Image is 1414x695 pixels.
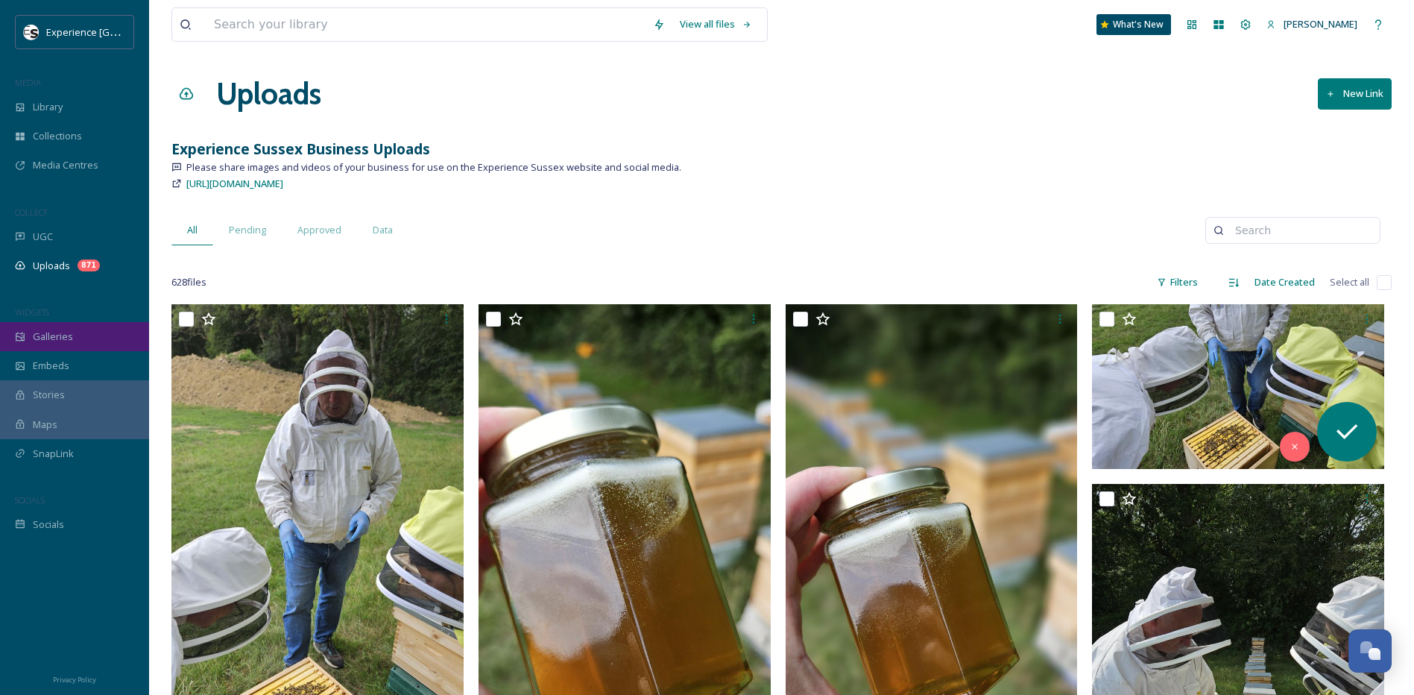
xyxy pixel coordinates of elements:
span: Galleries [33,330,73,344]
span: Uploads [33,259,70,273]
input: Search [1228,216,1372,245]
span: SnapLink [33,447,74,461]
button: Open Chat [1348,629,1392,673]
span: Media Centres [33,158,98,172]
span: Stories [33,388,65,402]
span: COLLECT [15,207,47,218]
span: UGC [33,230,53,244]
div: Filters [1149,268,1205,297]
img: ext_1755685607.94409_chris@unmissableengland.com-20250805_134355.jpg [1092,304,1384,469]
span: WIDGETS [15,306,49,318]
span: Socials [33,518,64,532]
span: All [187,223,198,237]
a: Privacy Policy [53,670,96,688]
span: Embeds [33,359,69,373]
a: Uploads [216,72,321,116]
span: Please share images and videos of your business for use on the Experience Sussex website and soci... [186,160,681,174]
strong: Experience Sussex Business Uploads [171,139,430,159]
button: New Link [1318,78,1392,109]
span: Library [33,100,63,114]
span: [URL][DOMAIN_NAME] [186,177,283,190]
span: Privacy Policy [53,675,96,685]
span: MEDIA [15,77,41,88]
span: Maps [33,418,57,432]
span: SOCIALS [15,494,45,506]
div: Date Created [1247,268,1322,297]
span: Experience [GEOGRAPHIC_DATA] [46,25,194,39]
a: [URL][DOMAIN_NAME] [186,174,283,192]
div: 871 [78,260,100,271]
a: [PERSON_NAME] [1259,10,1365,39]
span: Pending [229,223,266,237]
a: View all files [672,10,760,39]
span: Collections [33,129,82,143]
input: Search your library [206,8,646,41]
span: Data [373,223,393,237]
span: Select all [1330,275,1369,289]
span: 628 file s [171,275,206,289]
img: WSCC%20ES%20Socials%20Icon%20-%20Secondary%20-%20Black.jpg [24,25,39,40]
a: What's New [1096,14,1171,35]
span: [PERSON_NAME] [1284,17,1357,31]
span: Approved [297,223,341,237]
